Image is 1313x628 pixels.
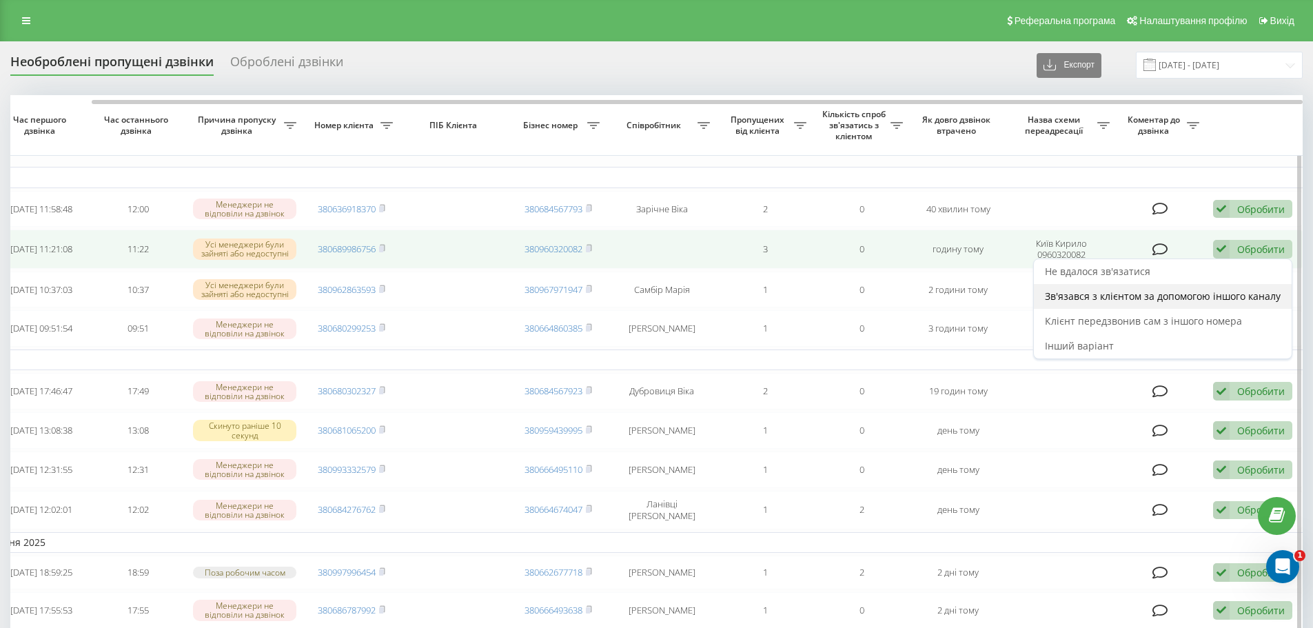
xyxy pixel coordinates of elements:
[1037,53,1101,78] button: Експорт
[607,191,717,227] td: Зарічне Віка
[101,114,175,136] span: Час останнього дзвінка
[318,385,376,397] a: 380680302327
[525,283,582,296] a: 380967971947
[193,567,296,578] div: Поза робочим часом
[717,452,813,488] td: 1
[1294,550,1305,561] span: 1
[717,412,813,449] td: 1
[318,424,376,436] a: 380681065200
[4,114,79,136] span: Час першого дзвінка
[525,424,582,436] a: 380959439995
[910,230,1006,268] td: годину тому
[717,491,813,529] td: 1
[910,452,1006,488] td: день тому
[193,459,296,480] div: Менеджери не відповіли на дзвінок
[525,503,582,516] a: 380664674047
[813,556,910,589] td: 2
[910,373,1006,409] td: 19 годин тому
[1237,424,1285,437] div: Обробити
[607,556,717,589] td: [PERSON_NAME]
[193,420,296,440] div: Скинуто раніше 10 секунд
[90,310,186,347] td: 09:51
[724,114,794,136] span: Пропущених від клієнта
[193,318,296,339] div: Менеджери не відповіли на дзвінок
[607,491,717,529] td: Ланівці [PERSON_NAME]
[607,373,717,409] td: Дубровиця Віка
[613,120,698,131] span: Співробітник
[193,381,296,402] div: Менеджери не відповіли на дзвінок
[1123,114,1187,136] span: Коментар до дзвінка
[525,203,582,215] a: 380684567793
[525,322,582,334] a: 380664860385
[411,120,498,131] span: ПІБ Клієнта
[910,491,1006,529] td: день тому
[193,239,296,259] div: Усі менеджери були зайняті або недоступні
[910,556,1006,589] td: 2 дні тому
[318,463,376,476] a: 380993332579
[1237,385,1285,398] div: Обробити
[607,310,717,347] td: [PERSON_NAME]
[921,114,995,136] span: Як довго дзвінок втрачено
[230,54,343,76] div: Оброблені дзвінки
[1045,290,1281,303] span: Зв'язався з клієнтом за допомогою іншого каналу
[193,600,296,620] div: Менеджери не відповіли на дзвінок
[525,463,582,476] a: 380666495110
[90,272,186,308] td: 10:37
[607,412,717,449] td: [PERSON_NAME]
[517,120,587,131] span: Бізнес номер
[1237,463,1285,476] div: Обробити
[717,556,813,589] td: 1
[813,452,910,488] td: 0
[717,272,813,308] td: 1
[717,310,813,347] td: 1
[90,452,186,488] td: 12:31
[318,203,376,215] a: 380636918370
[813,272,910,308] td: 0
[813,310,910,347] td: 0
[1237,566,1285,579] div: Обробити
[10,54,214,76] div: Необроблені пропущені дзвінки
[1045,339,1114,352] span: Інший варіант
[813,230,910,268] td: 0
[1006,230,1117,268] td: Київ Кирило 0960320082
[90,230,186,268] td: 11:22
[1045,314,1242,327] span: Клієнт передзвонив сам з іншого номера
[910,191,1006,227] td: 40 хвилин тому
[318,243,376,255] a: 380689986756
[318,503,376,516] a: 380684276762
[717,230,813,268] td: 3
[318,283,376,296] a: 380962863593
[193,500,296,520] div: Менеджери не відповіли на дзвінок
[607,272,717,308] td: Самбір Марія
[813,412,910,449] td: 0
[607,452,717,488] td: [PERSON_NAME]
[1013,114,1097,136] span: Назва схеми переадресації
[910,272,1006,308] td: 2 години тому
[1237,503,1285,516] div: Обробити
[1237,604,1285,617] div: Обробити
[310,120,380,131] span: Номер клієнта
[90,491,186,529] td: 12:02
[1139,15,1247,26] span: Налаштування профілю
[820,109,890,141] span: Кількість спроб зв'язатись з клієнтом
[90,373,186,409] td: 17:49
[813,191,910,227] td: 0
[1237,203,1285,216] div: Обробити
[717,373,813,409] td: 2
[525,243,582,255] a: 380960320082
[1237,243,1285,256] div: Обробити
[193,199,296,219] div: Менеджери не відповіли на дзвінок
[193,279,296,300] div: Усі менеджери були зайняті або недоступні
[717,191,813,227] td: 2
[813,373,910,409] td: 0
[1266,550,1299,583] iframe: Intercom live chat
[910,310,1006,347] td: 3 години тому
[1015,15,1116,26] span: Реферальна програма
[525,604,582,616] a: 380666493638
[525,385,582,397] a: 380684567923
[910,412,1006,449] td: день тому
[90,556,186,589] td: 18:59
[90,412,186,449] td: 13:08
[813,491,910,529] td: 2
[318,604,376,616] a: 380686787992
